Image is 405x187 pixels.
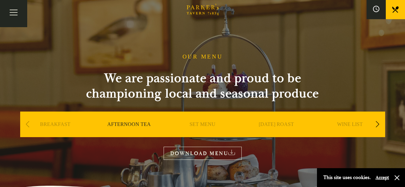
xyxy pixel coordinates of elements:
a: SET MENU [190,121,215,147]
a: [DATE] ROAST [259,121,294,147]
a: DOWNLOAD MENU [164,147,242,160]
div: 2 / 9 [94,112,164,156]
a: WINE LIST [337,121,363,147]
h2: We are passionate and proud to be championing local and seasonal produce [75,71,331,101]
div: Previous slide [23,117,32,131]
button: Accept [376,175,389,181]
div: Next slide [373,117,382,131]
a: AFTERNOON TEA [107,121,151,147]
div: 3 / 9 [167,112,238,156]
p: This site uses cookies. [323,173,371,182]
div: 1 / 9 [20,112,91,156]
a: BREAKFAST [40,121,70,147]
h1: OUR MENU [182,53,223,60]
div: 5 / 9 [315,112,385,156]
button: Close and accept [394,175,400,181]
div: 4 / 9 [241,112,312,156]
